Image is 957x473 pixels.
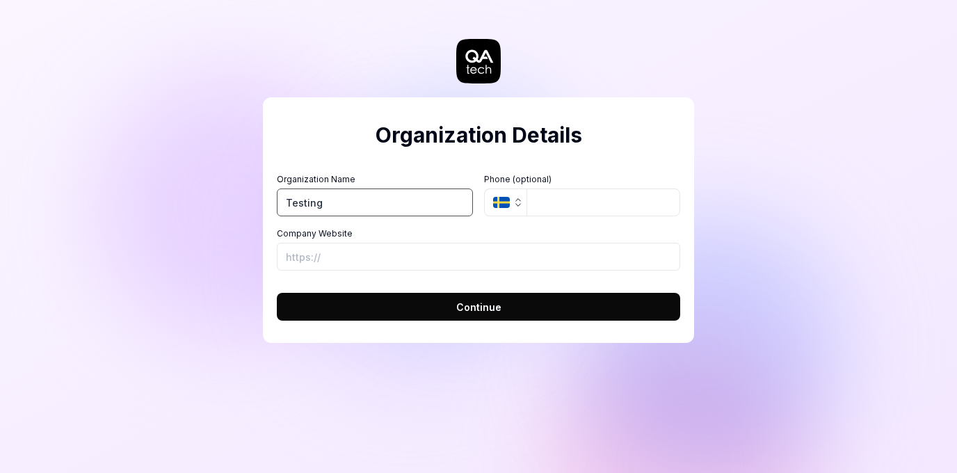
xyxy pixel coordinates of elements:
input: https:// [277,243,680,271]
label: Organization Name [277,173,473,186]
label: Company Website [277,227,680,240]
h2: Organization Details [277,120,680,151]
button: Continue [277,293,680,321]
label: Phone (optional) [484,173,680,186]
span: Continue [456,300,501,314]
